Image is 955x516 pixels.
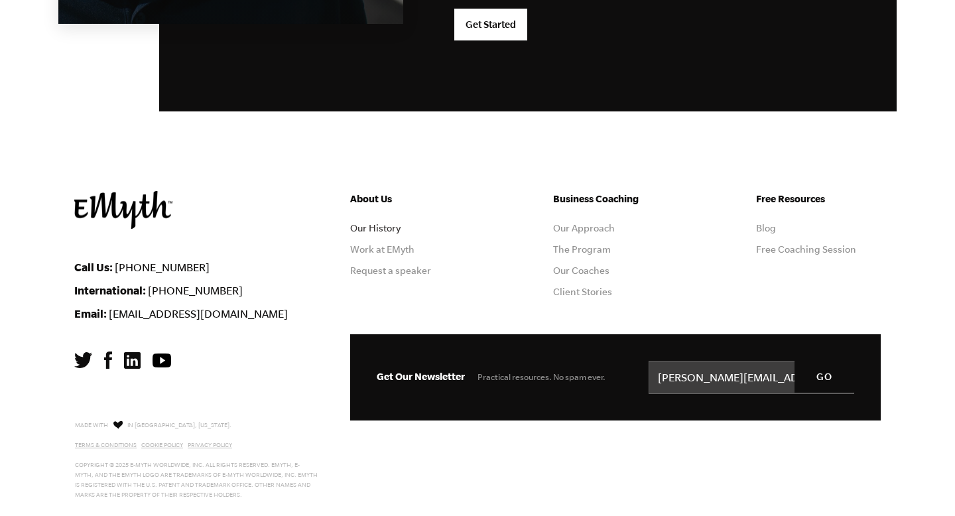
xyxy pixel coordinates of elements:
[553,265,609,276] a: Our Coaches
[454,9,527,40] a: Get Started
[756,223,776,233] a: Blog
[553,191,678,207] h5: Business Coaching
[74,284,146,296] strong: International:
[141,442,183,448] a: Cookie Policy
[74,261,113,273] strong: Call Us:
[75,442,137,448] a: Terms & Conditions
[75,419,318,500] p: Made with in [GEOGRAPHIC_DATA], [US_STATE]. Copyright © 2025 E-Myth Worldwide, Inc. All rights re...
[74,191,172,229] img: EMyth
[889,452,955,516] iframe: Chat Widget
[649,361,854,394] input: name@emailaddress.com
[153,354,171,367] img: YouTube
[553,223,615,233] a: Our Approach
[377,371,465,382] span: Get Our Newsletter
[109,308,288,320] a: [EMAIL_ADDRESS][DOMAIN_NAME]
[477,372,605,382] span: Practical resources. No spam ever.
[124,352,141,369] img: LinkedIn
[113,420,123,429] img: Love
[795,361,854,393] input: GO
[350,244,414,255] a: Work at EMyth
[115,261,210,273] a: [PHONE_NUMBER]
[756,191,881,207] h5: Free Resources
[553,244,611,255] a: The Program
[188,442,232,448] a: Privacy Policy
[756,244,856,255] a: Free Coaching Session
[148,285,243,296] a: [PHONE_NUMBER]
[74,307,107,320] strong: Email:
[350,223,401,233] a: Our History
[553,287,612,297] a: Client Stories
[104,352,112,369] img: Facebook
[350,191,475,207] h5: About Us
[74,352,92,368] img: Twitter
[350,265,431,276] a: Request a speaker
